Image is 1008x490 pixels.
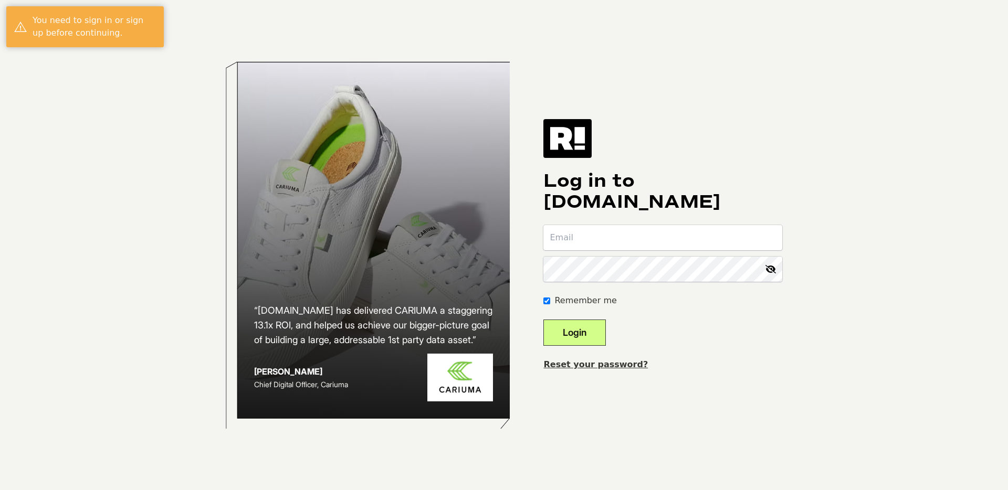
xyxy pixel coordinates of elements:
strong: [PERSON_NAME] [254,366,322,377]
input: Email [543,225,782,250]
button: Login [543,319,606,346]
h2: “[DOMAIN_NAME] has delivered CARIUMA a staggering 13.1x ROI, and helped us achieve our bigger-pic... [254,303,493,347]
img: Cariuma [427,354,493,401]
a: Reset your password? [543,359,648,369]
h1: Log in to [DOMAIN_NAME] [543,171,782,212]
span: Chief Digital Officer, Cariuma [254,380,348,389]
div: You need to sign in or sign up before continuing. [33,14,156,39]
label: Remember me [554,294,616,307]
img: Retention.com [543,119,592,158]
